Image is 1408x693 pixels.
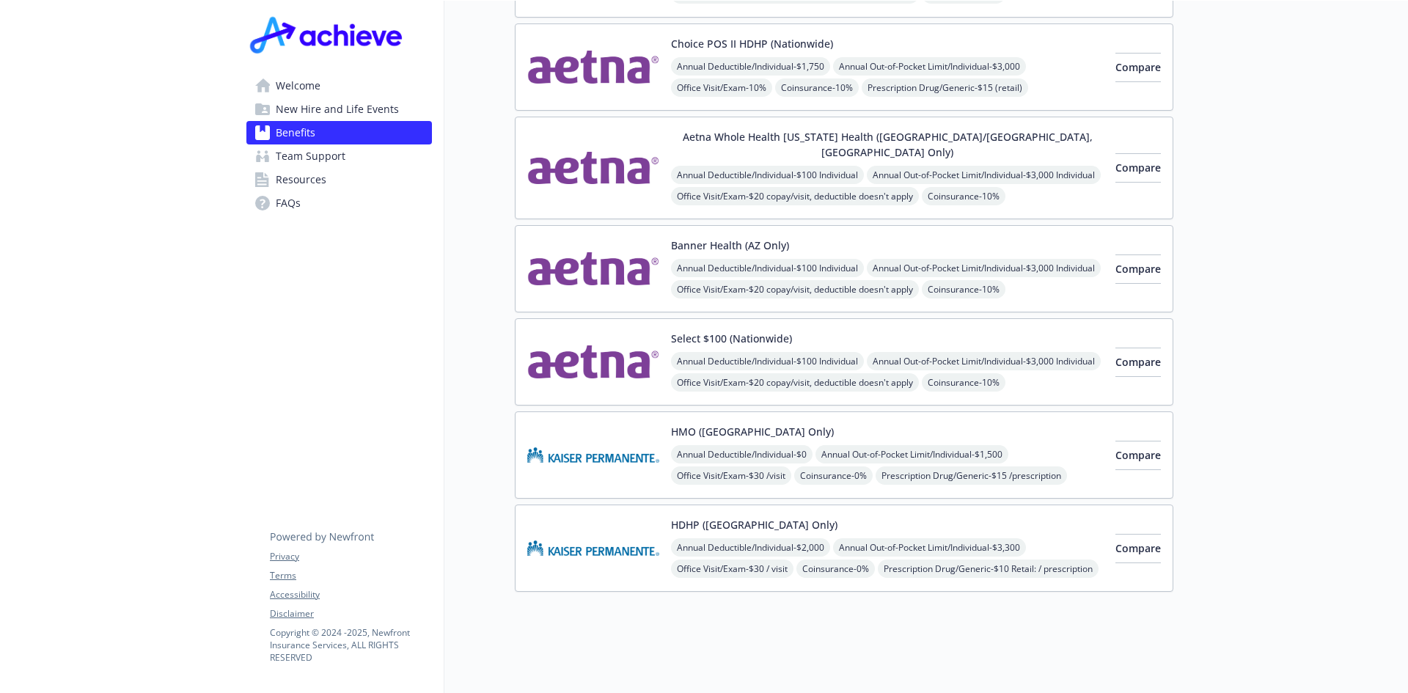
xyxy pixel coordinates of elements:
button: Compare [1115,254,1161,284]
img: Aetna Inc carrier logo [527,36,659,98]
span: Annual Deductible/Individual - $0 [671,445,813,463]
a: Resources [246,168,432,191]
button: Compare [1115,348,1161,377]
button: Compare [1115,153,1161,183]
span: Office Visit/Exam - $30 / visit [671,560,793,578]
span: Coinsurance - 10% [775,78,859,97]
span: Office Visit/Exam - 10% [671,78,772,97]
span: Annual Out-of-Pocket Limit/Individual - $3,000 Individual [867,166,1101,184]
span: Compare [1115,60,1161,74]
span: Compare [1115,262,1161,276]
button: Compare [1115,441,1161,470]
span: Compare [1115,161,1161,175]
span: Annual Deductible/Individual - $100 Individual [671,166,864,184]
span: Office Visit/Exam - $20 copay/visit, deductible doesn't apply [671,187,919,205]
span: Annual Deductible/Individual - $2,000 [671,538,830,557]
button: Aetna Whole Health [US_STATE] Health ([GEOGRAPHIC_DATA]/[GEOGRAPHIC_DATA], [GEOGRAPHIC_DATA] Only) [671,129,1104,160]
span: Coinsurance - 0% [796,560,875,578]
span: Annual Deductible/Individual - $1,750 [671,57,830,76]
img: Aetna Inc carrier logo [527,129,659,207]
button: Select $100 (Nationwide) [671,331,792,346]
span: Team Support [276,144,345,168]
a: Disclaimer [270,607,431,620]
span: Annual Out-of-Pocket Limit/Individual - $3,000 Individual [867,259,1101,277]
span: Annual Out-of-Pocket Limit/Individual - $1,500 [815,445,1008,463]
a: Welcome [246,74,432,98]
span: Annual Deductible/Individual - $100 Individual [671,259,864,277]
span: Coinsurance - 10% [922,187,1005,205]
p: Copyright © 2024 - 2025 , Newfront Insurance Services, ALL RIGHTS RESERVED [270,626,431,664]
span: Coinsurance - 0% [794,466,873,485]
img: Kaiser Permanente Insurance Company carrier logo [527,424,659,486]
button: Choice POS II HDHP (Nationwide) [671,36,833,51]
button: Compare [1115,534,1161,563]
a: Privacy [270,550,431,563]
span: Office Visit/Exam - $30 /visit [671,466,791,485]
span: Prescription Drug/Generic - $10 Retail: / prescription [878,560,1099,578]
span: Annual Deductible/Individual - $100 Individual [671,352,864,370]
span: Coinsurance - 10% [922,280,1005,298]
img: Aetna Inc carrier logo [527,238,659,300]
span: Office Visit/Exam - $20 copay/visit, deductible doesn't apply [671,373,919,392]
span: Compare [1115,448,1161,462]
span: Annual Out-of-Pocket Limit/Individual - $3,000 Individual [867,352,1101,370]
a: Benefits [246,121,432,144]
span: FAQs [276,191,301,215]
a: New Hire and Life Events [246,98,432,121]
button: HMO ([GEOGRAPHIC_DATA] Only) [671,424,834,439]
a: FAQs [246,191,432,215]
span: Office Visit/Exam - $20 copay/visit, deductible doesn't apply [671,280,919,298]
span: Resources [276,168,326,191]
span: Annual Out-of-Pocket Limit/Individual - $3,000 [833,57,1026,76]
img: Aetna Inc carrier logo [527,331,659,393]
a: Team Support [246,144,432,168]
button: Compare [1115,53,1161,82]
span: New Hire and Life Events [276,98,399,121]
span: Compare [1115,355,1161,369]
span: Annual Out-of-Pocket Limit/Individual - $3,300 [833,538,1026,557]
a: Terms [270,569,431,582]
span: Prescription Drug/Generic - $15 (retail) [862,78,1028,97]
span: Compare [1115,541,1161,555]
button: Banner Health (AZ Only) [671,238,789,253]
img: Kaiser Permanente Insurance Company carrier logo [527,517,659,579]
span: Benefits [276,121,315,144]
span: Prescription Drug/Generic - $15 /prescription [876,466,1067,485]
a: Accessibility [270,588,431,601]
span: Coinsurance - 10% [922,373,1005,392]
span: Welcome [276,74,320,98]
button: HDHP ([GEOGRAPHIC_DATA] Only) [671,517,837,532]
